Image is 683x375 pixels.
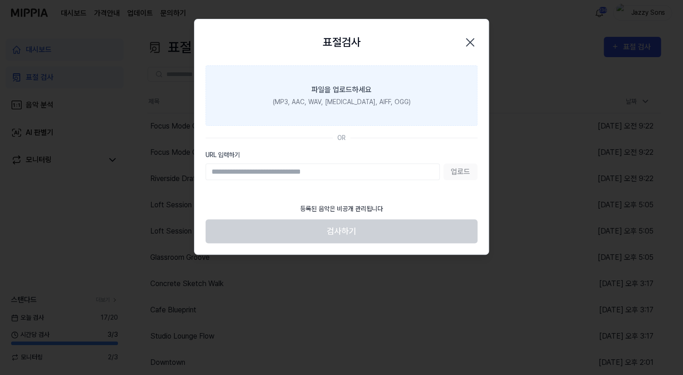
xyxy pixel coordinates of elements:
[294,199,389,219] div: 등록된 음악은 비공개 관리됩니다
[323,34,360,51] h2: 표절검사
[206,150,477,160] label: URL 입력하기
[312,84,371,95] div: 파일을 업로드하세요
[337,133,346,143] div: OR
[273,97,411,107] div: (MP3, AAC, WAV, [MEDICAL_DATA], AIFF, OGG)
